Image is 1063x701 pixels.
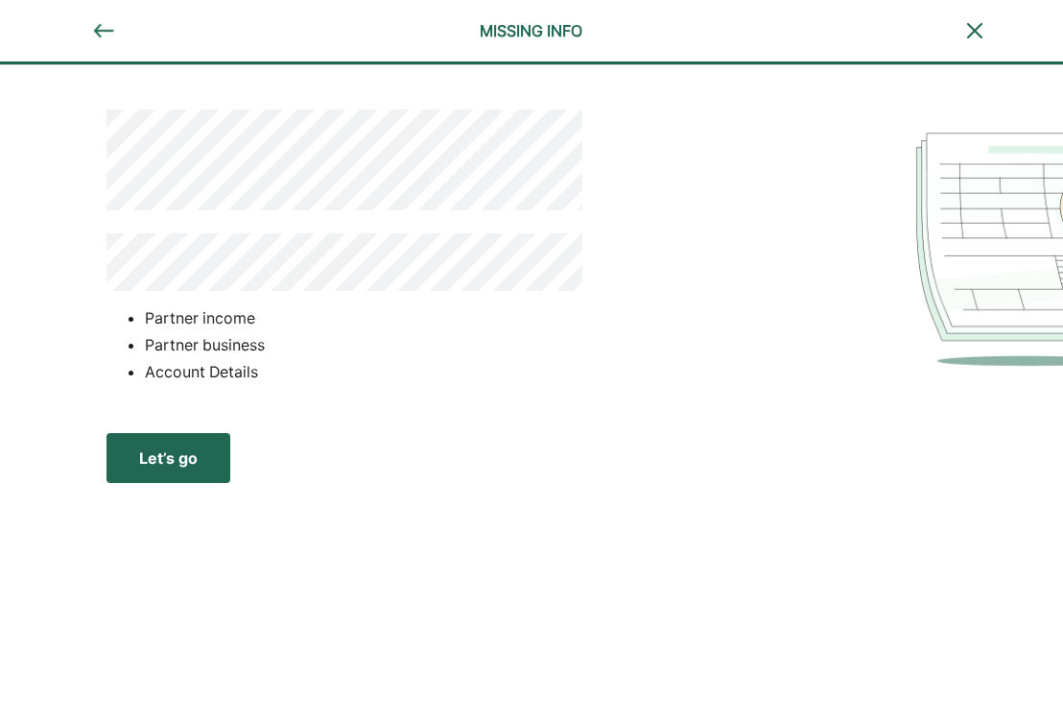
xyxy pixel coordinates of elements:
[106,433,230,483] button: Let’s go
[145,333,783,356] li: Partner business
[145,360,783,383] li: Account Details
[382,19,682,42] div: MISSING INFO
[145,306,783,329] li: Partner income
[139,447,198,470] div: Let’s go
